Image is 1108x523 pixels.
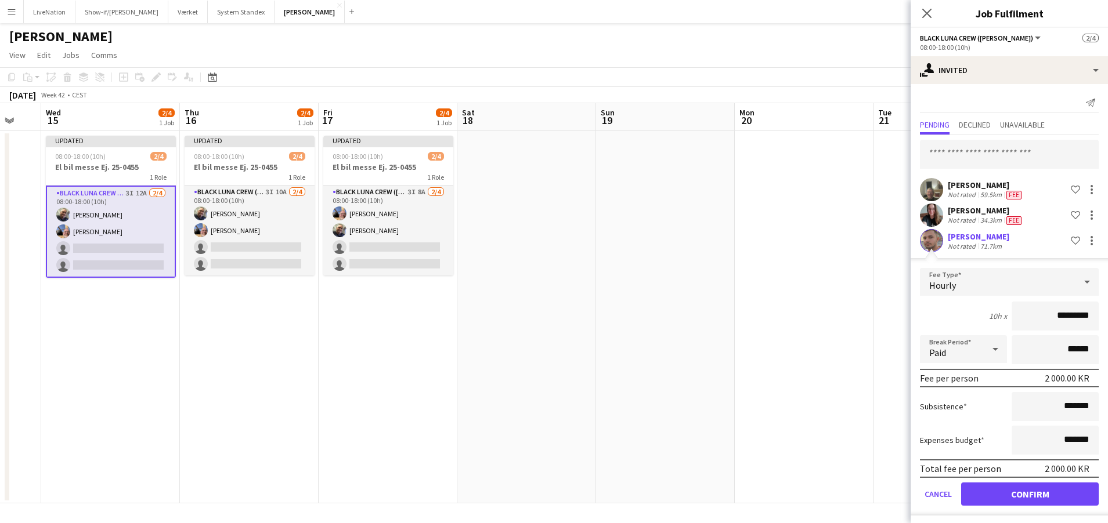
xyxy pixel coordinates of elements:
[75,1,168,23] button: Show-if/[PERSON_NAME]
[323,136,453,275] app-job-card: Updated08:00-18:00 (10h)2/4El bil messe Ej. 25-04551 RoleBlack Luna Crew ([PERSON_NAME])3I8A2/408...
[298,118,313,127] div: 1 Job
[1004,190,1024,199] div: Crew has different fees then in role
[9,50,26,60] span: View
[208,1,275,23] button: System Standex
[920,401,967,412] label: Subsistence
[37,50,50,60] span: Edit
[185,162,315,172] h3: El bil messe Ej. 25-0455
[333,152,383,161] span: 08:00-18:00 (10h)
[436,108,452,117] span: 2/4
[322,114,333,127] span: 17
[920,34,1042,42] button: Black Luna Crew ([PERSON_NAME])
[194,152,244,161] span: 08:00-18:00 (10h)
[24,1,75,23] button: LiveNation
[739,107,755,118] span: Mon
[1045,463,1089,474] div: 2 000.00 KR
[1082,34,1099,42] span: 2/4
[978,190,1004,199] div: 59.5km
[275,1,345,23] button: [PERSON_NAME]
[920,43,1099,52] div: 08:00-18:00 (10h)
[961,482,1099,506] button: Confirm
[323,136,453,145] div: Updated
[289,152,305,161] span: 2/4
[929,347,946,358] span: Paid
[920,463,1001,474] div: Total fee per person
[920,372,979,384] div: Fee per person
[91,50,117,60] span: Comms
[428,152,444,161] span: 2/4
[46,136,176,145] div: Updated
[876,114,892,127] span: 21
[920,435,984,445] label: Expenses budget
[599,114,615,127] span: 19
[948,242,978,250] div: Not rated
[150,173,167,181] span: 1 Role
[38,90,67,99] span: Week 42
[601,107,615,118] span: Sun
[323,186,453,275] app-card-role: Black Luna Crew ([PERSON_NAME])3I8A2/408:00-18:00 (10h)[PERSON_NAME][PERSON_NAME]
[948,190,978,199] div: Not rated
[989,311,1007,321] div: 10h x
[72,90,87,99] div: CEST
[929,279,956,291] span: Hourly
[1000,121,1045,129] span: Unavailable
[55,152,106,161] span: 08:00-18:00 (10h)
[185,136,315,275] app-job-card: Updated08:00-18:00 (10h)2/4El bil messe Ej. 25-04551 RoleBlack Luna Crew ([PERSON_NAME])3I10A2/40...
[9,28,113,45] h1: [PERSON_NAME]
[948,216,978,225] div: Not rated
[46,162,176,172] h3: El bil messe Ej. 25-0455
[1004,216,1024,225] div: Crew has different fees then in role
[46,107,61,118] span: Wed
[911,6,1108,21] h3: Job Fulfilment
[738,114,755,127] span: 20
[183,114,199,127] span: 16
[9,89,36,101] div: [DATE]
[920,482,957,506] button: Cancel
[158,108,175,117] span: 2/4
[57,48,84,63] a: Jobs
[323,162,453,172] h3: El bil messe Ej. 25-0455
[168,1,208,23] button: Værket
[185,136,315,145] div: Updated
[1006,216,1022,225] span: Fee
[1006,191,1022,199] span: Fee
[5,48,30,63] a: View
[86,48,122,63] a: Comms
[1045,372,1089,384] div: 2 000.00 KR
[323,107,333,118] span: Fri
[185,107,199,118] span: Thu
[288,173,305,181] span: 1 Role
[62,50,80,60] span: Jobs
[427,173,444,181] span: 1 Role
[878,107,892,118] span: Tue
[948,180,1024,190] div: [PERSON_NAME]
[948,205,1024,216] div: [PERSON_NAME]
[297,108,313,117] span: 2/4
[33,48,55,63] a: Edit
[46,186,176,278] app-card-role: Black Luna Crew ([PERSON_NAME])3I12A2/408:00-18:00 (10h)[PERSON_NAME][PERSON_NAME]
[978,242,1004,250] div: 71.7km
[920,121,950,129] span: Pending
[436,118,452,127] div: 1 Job
[911,56,1108,84] div: Invited
[948,231,1009,242] div: [PERSON_NAME]
[159,118,174,127] div: 1 Job
[185,186,315,275] app-card-role: Black Luna Crew ([PERSON_NAME])3I10A2/408:00-18:00 (10h)[PERSON_NAME][PERSON_NAME]
[959,121,991,129] span: Declined
[920,34,1033,42] span: Black Luna Crew (Danny)
[978,216,1004,225] div: 34.3km
[44,114,61,127] span: 15
[150,152,167,161] span: 2/4
[46,136,176,278] app-job-card: Updated08:00-18:00 (10h)2/4El bil messe Ej. 25-04551 RoleBlack Luna Crew ([PERSON_NAME])3I12A2/40...
[460,114,475,127] span: 18
[462,107,475,118] span: Sat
